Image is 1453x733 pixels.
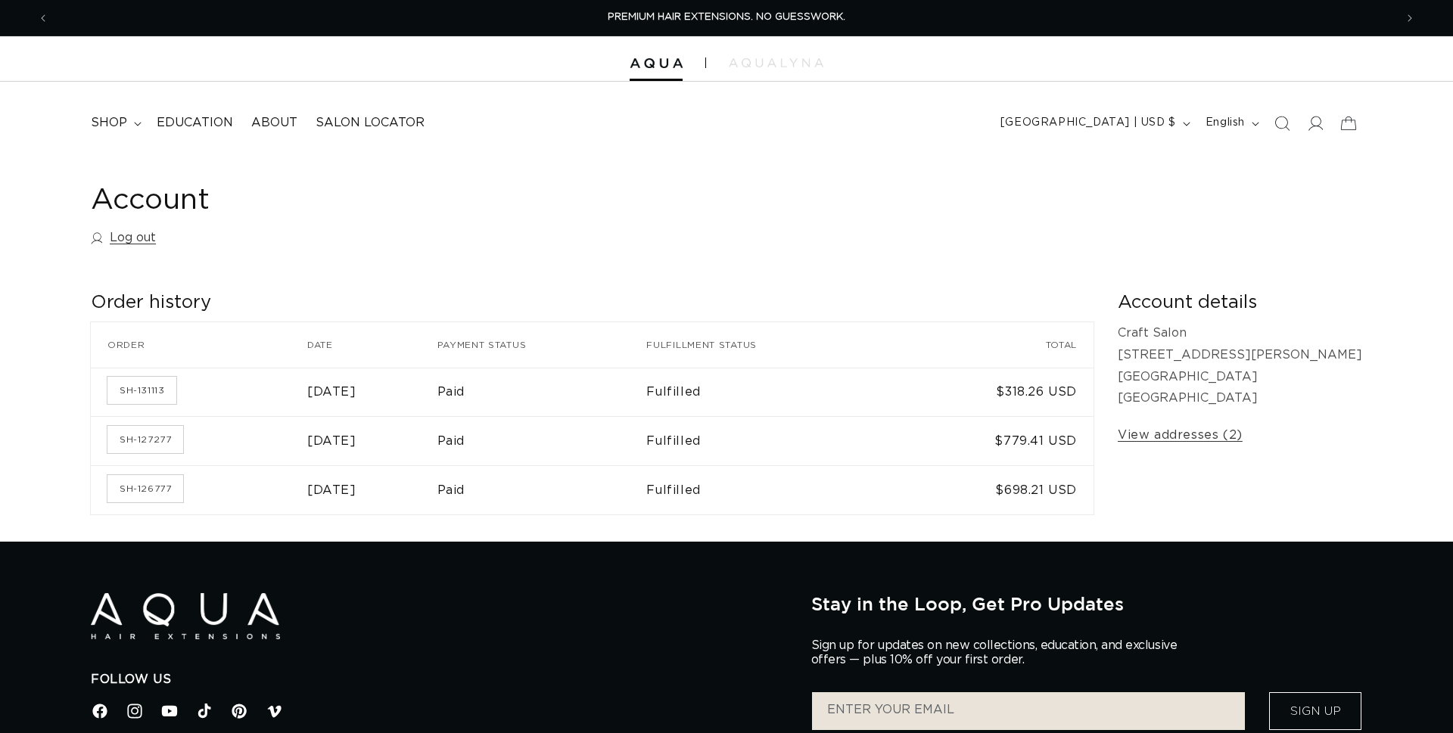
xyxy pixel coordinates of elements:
a: Salon Locator [306,106,434,140]
span: About [251,115,297,131]
button: Sign Up [1269,692,1361,730]
a: View addresses (2) [1118,424,1243,446]
span: Salon Locator [316,115,425,131]
a: Order number SH-131113 [107,377,176,404]
a: Order number SH-126777 [107,475,183,502]
th: Fulfillment status [646,322,898,368]
th: Date [307,322,437,368]
th: Total [898,322,1094,368]
h1: Account [91,182,1362,219]
span: shop [91,115,127,131]
button: [GEOGRAPHIC_DATA] | USD $ [991,109,1196,138]
td: Fulfilled [646,368,898,417]
h2: Follow Us [91,672,789,688]
td: $779.41 USD [898,416,1094,465]
h2: Account details [1118,291,1362,315]
p: Craft Salon [STREET_ADDRESS][PERSON_NAME] [GEOGRAPHIC_DATA] [GEOGRAPHIC_DATA] [1118,322,1362,409]
span: Education [157,115,233,131]
img: Aqua Hair Extensions [630,58,683,69]
h2: Order history [91,291,1094,315]
img: Aqua Hair Extensions [91,593,280,639]
a: About [242,106,306,140]
button: English [1196,109,1265,138]
td: Paid [437,465,647,514]
td: Fulfilled [646,465,898,514]
th: Order [91,322,307,368]
td: Paid [437,416,647,465]
td: $698.21 USD [898,465,1094,514]
h2: Stay in the Loop, Get Pro Updates [811,593,1362,614]
summary: shop [82,106,148,140]
time: [DATE] [307,386,356,398]
time: [DATE] [307,484,356,496]
a: Log out [91,227,156,249]
td: Fulfilled [646,416,898,465]
th: Payment status [437,322,647,368]
td: Paid [437,368,647,417]
p: Sign up for updates on new collections, education, and exclusive offers — plus 10% off your first... [811,638,1190,667]
time: [DATE] [307,435,356,447]
input: ENTER YOUR EMAIL [812,692,1245,730]
button: Previous announcement [26,4,60,33]
span: [GEOGRAPHIC_DATA] | USD $ [1000,115,1176,131]
a: Order number SH-127277 [107,426,183,453]
span: PREMIUM HAIR EXTENSIONS. NO GUESSWORK. [608,12,845,22]
img: aqualyna.com [729,58,823,67]
span: English [1206,115,1245,131]
td: $318.26 USD [898,368,1094,417]
button: Next announcement [1393,4,1427,33]
summary: Search [1265,107,1299,140]
a: Education [148,106,242,140]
